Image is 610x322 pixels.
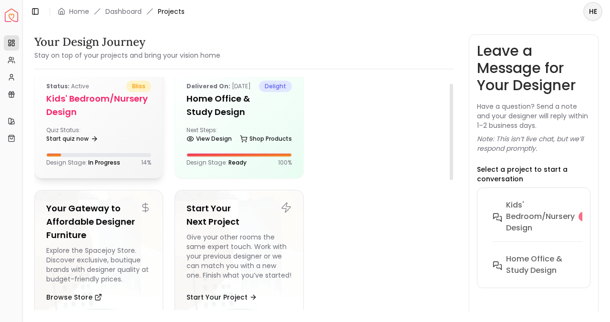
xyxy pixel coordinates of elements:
[105,7,142,16] a: Dashboard
[186,92,291,119] h5: Home Office & Study Design
[5,9,18,22] img: Spacejoy Logo
[584,3,601,20] span: HE
[46,92,151,119] h5: Kids' Bedroom/Nursery design
[278,159,292,166] p: 100 %
[158,7,185,16] span: Projects
[175,190,303,319] a: Start Your Next ProjectGive your other rooms the same expert touch. Work with your previous desig...
[240,132,292,145] a: Shop Products
[46,81,89,92] p: active
[5,9,18,22] a: Spacejoy
[186,159,247,166] p: Design Stage:
[506,199,575,234] h6: Kids' Bedroom/Nursery design
[186,132,232,145] a: View Design
[88,158,120,166] span: In Progress
[46,288,102,307] button: Browse Store
[506,253,588,276] h6: Home Office & Study Design
[186,232,291,284] div: Give your other rooms the same expert touch. Work with your previous designer or we can match you...
[46,82,70,90] b: Status:
[46,202,151,242] h5: Your Gateway to Affordable Designer Furniture
[34,190,163,319] a: Your Gateway to Affordable Designer FurnitureExplore the Spacejoy Store. Discover exclusive, bout...
[228,158,247,166] span: Ready
[34,34,220,50] h3: Your Design Journey
[186,82,230,90] b: Delivered on:
[126,81,151,92] span: bliss
[477,134,590,153] p: Note: This isn’t live chat, but we’ll respond promptly.
[186,202,291,229] h5: Start Your Next Project
[58,7,185,16] nav: breadcrumb
[579,212,588,221] div: 1
[259,81,292,92] span: delight
[141,159,151,166] p: 14 %
[46,246,151,284] div: Explore the Spacejoy Store. Discover exclusive, boutique brands with designer quality at budget-f...
[477,165,590,184] p: Select a project to start a conversation
[583,2,602,21] button: HE
[69,7,89,16] a: Home
[186,81,251,92] p: [DATE]
[186,288,257,307] button: Start Your Project
[477,102,590,130] p: Have a question? Send a note and your designer will reply within 1–2 business days.
[34,51,220,60] small: Stay on top of your projects and bring your vision home
[46,159,120,166] p: Design Stage:
[186,126,291,145] div: Next Steps:
[46,132,98,145] a: Start quiz now
[477,42,590,94] h3: Leave a Message for Your Designer
[46,126,95,145] div: Quiz Status:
